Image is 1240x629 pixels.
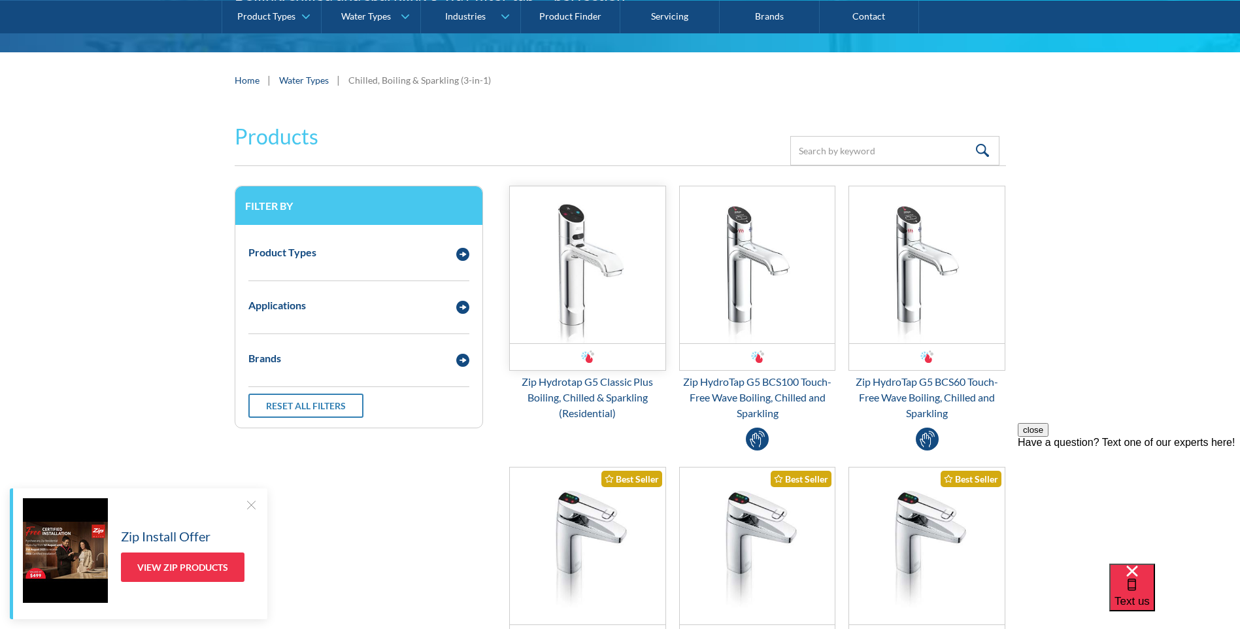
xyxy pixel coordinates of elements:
div: Product Types [237,10,295,22]
div: Water Types [341,10,391,22]
div: Best Seller [771,471,831,487]
a: Zip Hydrotap G5 Classic Plus Boiling, Chilled & Sparkling (Residential)Zip Hydrotap G5 Classic Pl... [509,186,666,421]
iframe: podium webchat widget bubble [1109,564,1240,629]
div: Applications [248,297,306,313]
img: Zip Install Offer [23,498,108,603]
a: Water Types [279,73,329,87]
iframe: podium webchat widget prompt [1018,423,1240,580]
h2: Products [235,121,318,152]
div: Best Seller [941,471,1001,487]
div: Product Types [248,245,316,260]
div: Chilled, Boiling & Sparkling (3-in-1) [348,73,491,87]
img: Billi B-5000 Sparkling – Boiling, Sparkling & Chilled (Residential) [680,467,835,624]
input: Search by keyword [790,136,999,165]
h5: Zip Install Offer [121,526,210,546]
img: Billi Eco Boiling, Sparkling & Chilled (Small Commercial) [849,467,1005,624]
div: Zip HydroTap G5 BCS60 Touch-Free Wave Boiling, Chilled and Sparkling [848,374,1005,421]
div: Brands [248,350,281,366]
div: Industries [445,10,486,22]
div: Zip HydroTap G5 BCS100 Touch-Free Wave Boiling, Chilled and Sparkling [679,374,836,421]
div: Best Seller [601,471,662,487]
a: View Zip Products [121,552,244,582]
img: Zip Hydrotap G5 Classic Plus Boiling, Chilled & Sparkling (Residential) [510,186,665,343]
div: | [266,72,273,88]
img: Zip HydroTap G5 BCS100 Touch-Free Wave Boiling, Chilled and Sparkling [680,186,835,343]
h3: Filter by [245,199,473,212]
a: Reset all filters [248,394,363,418]
div: Zip Hydrotap G5 Classic Plus Boiling, Chilled & Sparkling (Residential) [509,374,666,421]
div: | [335,72,342,88]
a: Home [235,73,260,87]
img: Zip HydroTap G5 BCS60 Touch-Free Wave Boiling, Chilled and Sparkling [849,186,1005,343]
a: Zip HydroTap G5 BCS100 Touch-Free Wave Boiling, Chilled and SparklingZip HydroTap G5 BCS100 Touch... [679,186,836,421]
img: Billi Home Boiling, Chilled and Sparkling Residential with XL Levered Dispenser [510,467,665,624]
a: Zip HydroTap G5 BCS60 Touch-Free Wave Boiling, Chilled and SparklingZip HydroTap G5 BCS60 Touch-F... [848,186,1005,421]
